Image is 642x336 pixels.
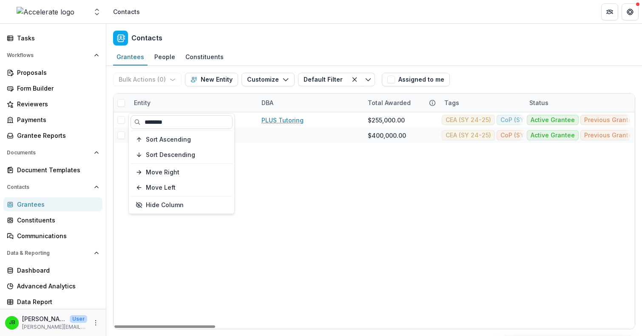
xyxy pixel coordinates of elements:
[261,116,304,125] a: PLUS Tutoring
[151,51,179,63] div: People
[3,163,102,177] a: Document Templates
[382,73,450,86] button: Assigned to me
[91,3,103,20] button: Open entity switcher
[185,73,238,86] button: New Entity
[361,73,375,86] button: Toggle menu
[363,94,439,112] div: Total Awarded
[446,117,491,124] span: CEA (SY 24-25)
[348,73,361,86] button: Clear filter
[110,6,143,18] nav: breadcrumb
[131,198,233,212] button: Hide Column
[17,200,96,209] div: Grantees
[524,94,631,112] div: Status
[3,48,102,62] button: Open Workflows
[622,3,639,20] button: Get Help
[113,49,148,65] a: Grantees
[439,98,464,107] div: Tags
[256,98,278,107] div: DBA
[146,136,191,143] span: Sort Ascending
[298,73,348,86] button: Default Filter
[3,146,102,159] button: Open Documents
[131,181,233,194] button: Move Left
[7,150,91,156] span: Documents
[17,34,96,43] div: Tasks
[3,279,102,293] a: Advanced Analytics
[363,98,416,107] div: Total Awarded
[439,94,524,112] div: Tags
[3,229,102,243] a: Communications
[22,323,87,331] p: [PERSON_NAME][EMAIL_ADDRESS][PERSON_NAME][DOMAIN_NAME]
[17,216,96,225] div: Constituents
[129,98,156,107] div: Entity
[368,116,405,125] div: $255,000.00
[584,117,636,124] span: Previous Grantee
[256,94,363,112] div: DBA
[113,73,182,86] button: Bulk Actions (0)
[446,132,491,139] span: CEA (SY 24-25)
[22,314,66,323] p: [PERSON_NAME]
[3,263,102,277] a: Dashboard
[131,133,233,146] button: Sort Ascending
[3,113,102,127] a: Payments
[182,49,227,65] a: Constituents
[131,165,233,179] button: Move Right
[17,297,96,306] div: Data Report
[17,84,96,93] div: Form Builder
[113,51,148,63] div: Grantees
[182,51,227,63] div: Constituents
[368,131,406,140] div: $400,000.00
[70,315,87,323] p: User
[531,132,575,139] span: Active Grantee
[17,115,96,124] div: Payments
[3,81,102,95] a: Form Builder
[241,73,295,86] button: Customize
[7,184,91,190] span: Contacts
[151,49,179,65] a: People
[500,117,546,124] span: CoP (SY 22-23)
[17,165,96,174] div: Document Templates
[7,250,91,256] span: Data & Reporting
[601,3,618,20] button: Partners
[17,100,96,108] div: Reviewers
[531,117,575,124] span: Active Grantee
[3,128,102,142] a: Grantee Reports
[524,98,554,107] div: Status
[129,94,256,112] div: Entity
[3,97,102,111] a: Reviewers
[17,131,96,140] div: Grantee Reports
[9,320,15,325] div: Jennifer Bronson
[131,148,233,162] button: Sort Descending
[17,231,96,240] div: Communications
[131,34,162,42] h2: Contacts
[3,246,102,260] button: Open Data & Reporting
[17,266,96,275] div: Dashboard
[584,132,636,139] span: Previous Grantee
[91,318,101,328] button: More
[113,7,140,16] div: Contacts
[7,52,91,58] span: Workflows
[3,31,102,45] a: Tasks
[500,132,546,139] span: CoP (SY 24-25)
[3,295,102,309] a: Data Report
[3,65,102,80] a: Proposals
[146,151,195,159] span: Sort Descending
[3,197,102,211] a: Grantees
[17,282,96,290] div: Advanced Analytics
[3,213,102,227] a: Constituents
[17,7,74,17] img: Accelerate logo
[17,68,96,77] div: Proposals
[3,180,102,194] button: Open Contacts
